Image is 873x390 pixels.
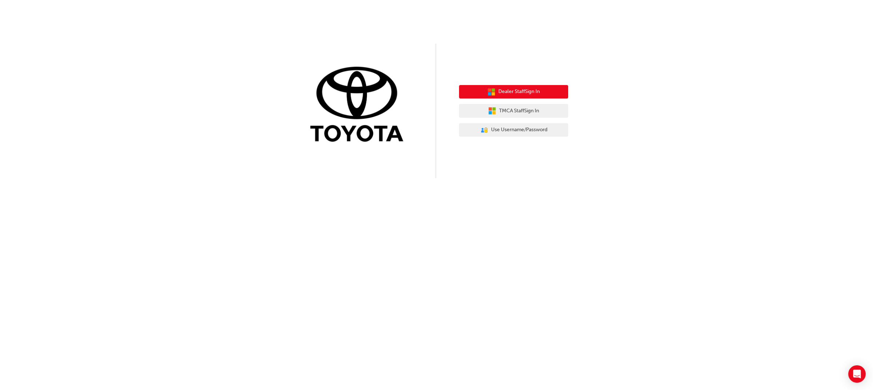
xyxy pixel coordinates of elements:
[459,123,568,137] button: Use Username/Password
[491,126,547,134] span: Use Username/Password
[499,107,539,115] span: TMCA Staff Sign In
[459,104,568,118] button: TMCA StaffSign In
[305,65,414,145] img: Trak
[848,365,866,383] div: Open Intercom Messenger
[459,85,568,99] button: Dealer StaffSign In
[498,88,540,96] span: Dealer Staff Sign In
